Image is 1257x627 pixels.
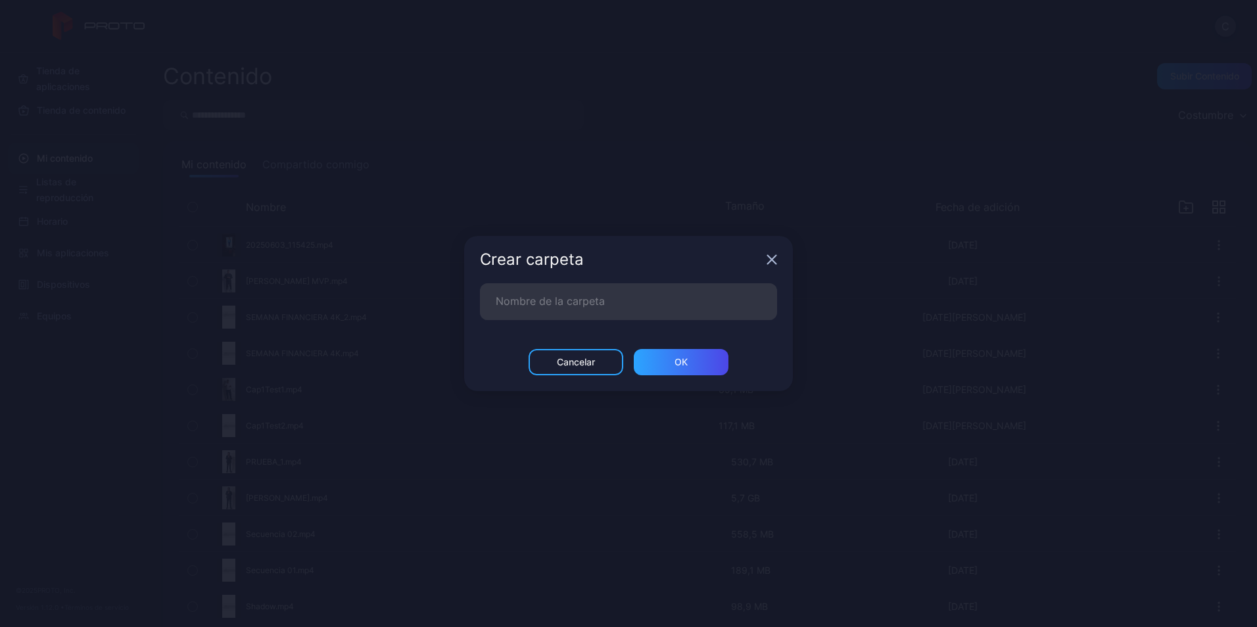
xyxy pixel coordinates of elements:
div: ОК [675,357,688,367]
div: Cancelar [557,357,595,367]
input: Nombre de la carpeta [480,283,777,320]
div: Crear carpeta [480,252,761,267]
button: Cancelar [529,349,623,375]
button: ОК [634,349,728,375]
